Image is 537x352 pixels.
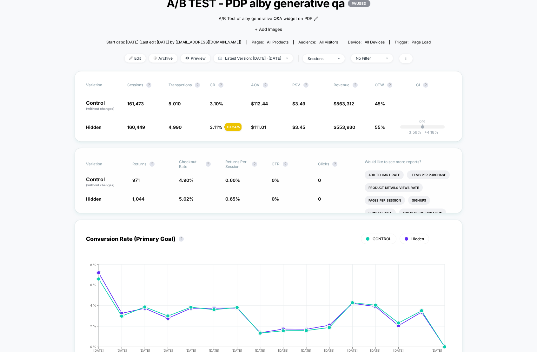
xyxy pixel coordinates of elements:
[86,159,121,169] span: Variation
[90,283,96,287] tspan: 6 %
[90,262,96,266] tspan: 8 %
[210,101,223,106] span: 3.10 %
[210,83,215,87] span: CR
[146,83,151,88] button: ?
[375,101,385,106] span: 45%
[365,170,404,179] li: Add To Cart Rate
[127,101,144,106] span: 161,473
[308,56,333,61] div: sessions
[319,40,338,44] span: All Visitors
[218,56,222,60] img: calendar
[298,40,338,44] div: Audience:
[336,124,355,130] span: 553,930
[283,162,288,167] button: ?
[219,16,312,22] span: A/B Test of alby generative Q&A widget on PDP
[296,54,303,63] span: |
[251,101,268,106] span: $
[292,83,300,87] span: PSV
[387,83,392,88] button: ?
[179,236,184,242] button: ?
[214,54,293,63] span: Latest Version: [DATE] - [DATE]
[365,183,423,192] li: Product Details Views Rate
[416,83,451,88] span: CI
[336,101,354,106] span: 563,312
[303,83,308,88] button: ?
[106,40,241,44] span: Start date: [DATE] (Last edit [DATE] by [EMAIL_ADDRESS][DOMAIN_NAME])
[318,162,329,166] span: Clicks
[318,196,321,202] span: 0
[338,58,340,59] img: end
[252,40,288,44] div: Pages:
[86,183,115,187] span: (without changes)
[132,196,144,202] span: 1,044
[424,130,427,135] span: +
[411,236,424,241] span: Hidden
[407,130,421,135] span: -3.56 %
[149,162,155,167] button: ?
[132,162,146,166] span: Returns
[272,196,279,202] span: 0 %
[416,102,451,111] span: ---
[210,124,222,130] span: 3.11 %
[169,83,192,87] span: Transactions
[218,83,223,88] button: ?
[334,124,355,130] span: $
[169,101,181,106] span: 5,010
[86,124,102,130] span: Hidden
[206,162,211,167] button: ?
[179,177,194,183] span: 4.90 %
[272,162,280,166] span: CTR
[295,124,305,130] span: 3.45
[195,83,200,88] button: ?
[292,124,305,130] span: $
[86,100,121,111] p: Control
[179,159,202,169] span: Checkout Rate
[365,40,385,44] span: all devices
[90,345,96,349] tspan: 0 %
[132,177,140,183] span: 971
[129,56,133,60] img: edit
[407,170,450,179] li: Items Per Purchase
[179,196,194,202] span: 5.02 %
[365,209,396,217] li: Signups Rate
[272,177,279,183] span: 0 %
[375,83,410,88] span: OTW
[386,57,388,59] img: end
[169,124,182,130] span: 4,990
[318,177,321,183] span: 0
[251,83,260,87] span: AOV
[251,124,266,130] span: $
[399,209,446,217] li: Avg Session Duration
[408,196,430,205] li: Signups
[149,54,177,63] span: Archive
[86,83,121,88] span: Variation
[86,107,115,110] span: (without changes)
[334,101,354,106] span: $
[356,56,381,61] div: No Filter
[181,54,210,63] span: Preview
[365,159,451,164] p: Would like to see more reports?
[90,303,96,307] tspan: 4 %
[295,101,305,106] span: 3.49
[292,101,305,106] span: $
[225,196,240,202] span: 0.65 %
[267,40,288,44] span: all products
[255,27,282,32] span: + Add Images
[154,56,157,60] img: end
[412,40,431,44] span: Page Load
[90,324,96,328] tspan: 2 %
[254,101,268,106] span: 112.44
[263,83,268,88] button: ?
[86,196,102,202] span: Hidden
[225,123,242,131] div: + 0.24 %
[353,83,358,88] button: ?
[343,40,389,44] span: Device:
[373,236,391,241] span: CONTROL
[125,54,146,63] span: Edit
[225,159,249,169] span: Returns Per Session
[286,57,288,59] img: end
[365,196,405,205] li: Pages Per Session
[332,162,337,167] button: ?
[421,130,438,135] span: 4.18 %
[422,124,423,129] p: |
